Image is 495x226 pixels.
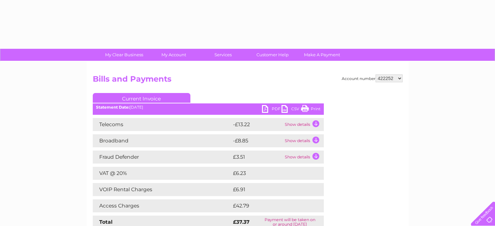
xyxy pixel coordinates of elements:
td: Show details [283,134,324,147]
td: Show details [283,151,324,164]
td: -£13.22 [231,118,283,131]
td: £6.23 [231,167,309,180]
strong: Total [99,219,113,225]
td: -£8.85 [231,134,283,147]
h2: Bills and Payments [93,74,403,87]
td: Broadband [93,134,231,147]
strong: £37.37 [233,219,250,225]
a: Current Invoice [93,93,190,103]
td: VAT @ 20% [93,167,231,180]
a: My Account [147,49,200,61]
td: Show details [283,118,324,131]
a: Customer Help [246,49,299,61]
td: £6.91 [231,183,308,196]
a: PDF [262,105,282,114]
td: Access Charges [93,199,231,212]
td: Telecoms [93,118,231,131]
a: Print [301,105,321,114]
a: Make A Payment [295,49,349,61]
b: Statement Date: [96,105,130,110]
div: [DATE] [93,105,324,110]
a: Services [196,49,250,61]
a: CSV [282,105,301,114]
td: £42.79 [231,199,310,212]
div: Account number [342,74,403,82]
a: My Clear Business [97,49,151,61]
td: £3.51 [231,151,283,164]
td: VOIP Rental Charges [93,183,231,196]
td: Fraud Defender [93,151,231,164]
